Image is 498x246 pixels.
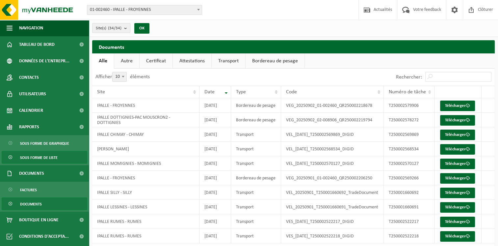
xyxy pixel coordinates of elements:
span: Tableau de bord [19,36,55,53]
td: VEL_[DATE]_T250002570127_DIGID [281,156,384,171]
a: Télécharger [440,173,475,184]
span: Type [236,89,246,95]
td: [DATE] [199,214,231,229]
td: T250002578272 [384,113,434,127]
td: IPALLE CHIMAY - CHIMAY [92,127,199,142]
a: Sous forme de liste [2,151,87,164]
span: Sous forme de graphique [20,137,69,150]
td: IPALLE SILLY - SILLY [92,185,199,200]
span: Conditions d'accepta... [19,228,69,245]
span: Factures [20,184,37,196]
td: [DATE] [199,142,231,156]
span: Code [286,89,297,95]
td: T250002568534 [384,142,434,156]
span: Données de l'entrepr... [19,53,69,69]
td: VES_[DATE]_T250002522218_DIGID [281,229,384,243]
a: Télécharger [440,144,475,155]
td: [DATE] [199,156,231,171]
td: [DATE] [199,200,231,214]
a: Attestations [173,53,211,69]
td: [DATE] [199,98,231,113]
td: T250002569869 [384,127,434,142]
a: Télécharger [440,115,475,126]
td: [DATE] [199,113,231,127]
span: Documents [19,165,44,182]
a: Télécharger [440,231,475,242]
td: Transport [231,142,281,156]
span: Utilisateurs [19,86,46,102]
td: VEL_20250901_T250001660691_TradeDocument [281,200,384,214]
td: Transport [231,200,281,214]
td: VEG_20250901_01-002460_QR250002206250 [281,171,384,185]
a: Télécharger [440,217,475,227]
a: Factures [2,183,87,196]
td: IPALLE DOTTIGNIES-PAC MOUSCRON2 - DOTTIGNIES [92,113,199,127]
td: T250002522218 [384,229,434,243]
td: Transport [231,156,281,171]
span: Numéro de tâche [389,89,426,95]
td: Transport [231,127,281,142]
span: 01-002460 - IPALLE - FROYENNES [87,5,202,15]
a: Télécharger [440,130,475,140]
span: Site(s) [96,23,121,33]
td: T250001660692 [384,185,434,200]
td: IPALLE RUMES - RUMES [92,214,199,229]
td: VEL_[DATE]_T250002569869_DIGID [281,127,384,142]
span: Sous forme de liste [20,151,58,164]
td: T250002570127 [384,156,434,171]
button: OK [134,23,149,34]
a: Transport [212,53,245,69]
label: Rechercher: [396,75,422,80]
h2: Documents [92,40,495,53]
td: IPALLE - FROYENNES [92,98,199,113]
td: Bordereau de pesage [231,98,281,113]
a: Certificat [140,53,172,69]
a: Alle [92,53,114,69]
span: Contacts [19,69,39,86]
td: VEL_[DATE]_T250002568534_DIGID [281,142,384,156]
span: Documents [20,198,42,210]
span: Calendrier [19,102,43,119]
td: T250002579906 [384,98,434,113]
td: IPALLE LESSINES - LESSINES [92,200,199,214]
td: [DATE] [199,229,231,243]
a: Télécharger [440,188,475,198]
td: IPALLE MOMIGNIES - MOMIGNIES [92,156,199,171]
a: Bordereau de pesage [246,53,304,69]
span: Date [204,89,215,95]
td: VES_[DATE]_T250002522217_DIGID [281,214,384,229]
td: Bordereau de pesage [231,113,281,127]
td: T250002522217 [384,214,434,229]
button: Site(s)(34/34) [92,23,130,33]
td: VEG_20250902_02-008906_QR250002219794 [281,113,384,127]
span: 01-002460 - IPALLE - FROYENNES [87,5,202,15]
td: [DATE] [199,127,231,142]
td: VEL_20250901_T250001660692_TradeDocument [281,185,384,200]
a: Sous forme de graphique [2,137,87,149]
td: VEG_20250902_01-002460_QR250002218678 [281,98,384,113]
span: Navigation [19,20,43,36]
span: 10 [112,72,127,82]
td: T250001660691 [384,200,434,214]
a: Télécharger [440,159,475,169]
td: Transport [231,214,281,229]
td: IPALLE RUMES - RUMES [92,229,199,243]
span: Boutique en ligne [19,212,59,228]
td: [PERSON_NAME] [92,142,199,156]
label: Afficher éléments [95,74,150,79]
td: Bordereau de pesage [231,171,281,185]
a: Télécharger [440,101,475,111]
td: T250002569266 [384,171,434,185]
td: Transport [231,229,281,243]
count: (34/34) [108,26,121,30]
span: Site [97,89,105,95]
span: 10 [113,72,126,81]
td: IPALLE - FROYENNES [92,171,199,185]
span: Rapports [19,119,39,135]
td: [DATE] [199,171,231,185]
td: [DATE] [199,185,231,200]
a: Autre [114,53,139,69]
td: Transport [231,185,281,200]
a: Documents [2,198,87,210]
a: Télécharger [440,202,475,213]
